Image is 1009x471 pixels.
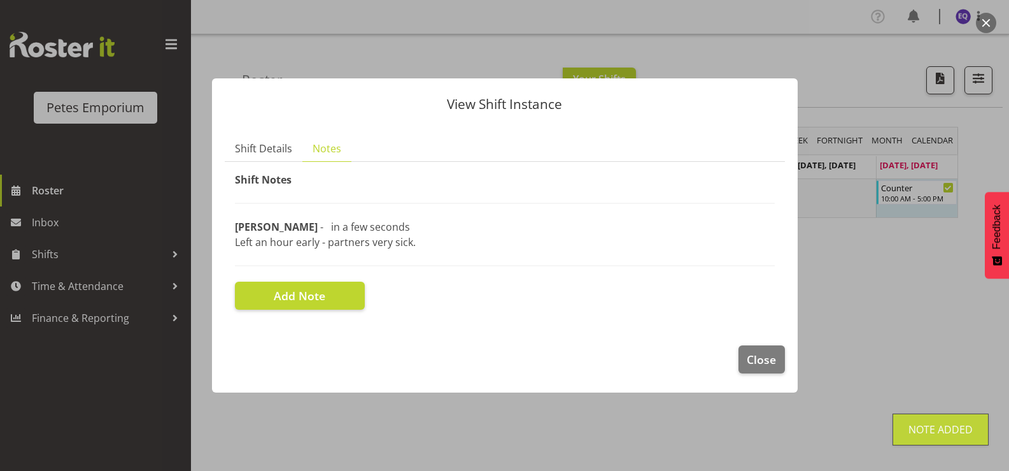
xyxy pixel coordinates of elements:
[235,141,292,156] span: Shift Details
[320,220,410,234] span: - in a few seconds
[235,235,775,250] p: Left an hour early - partners very sick.
[991,205,1003,249] span: Feedback
[747,351,776,368] span: Close
[235,282,365,310] button: Add Note
[738,345,784,373] button: Close
[235,220,318,234] span: [PERSON_NAME]
[225,98,785,111] p: View Shift Instance
[985,192,1009,279] button: Feedback - Show survey
[313,141,341,156] span: Notes
[274,287,325,304] span: Add Note
[908,422,973,437] div: Note Added
[235,173,292,187] span: Shift Notes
